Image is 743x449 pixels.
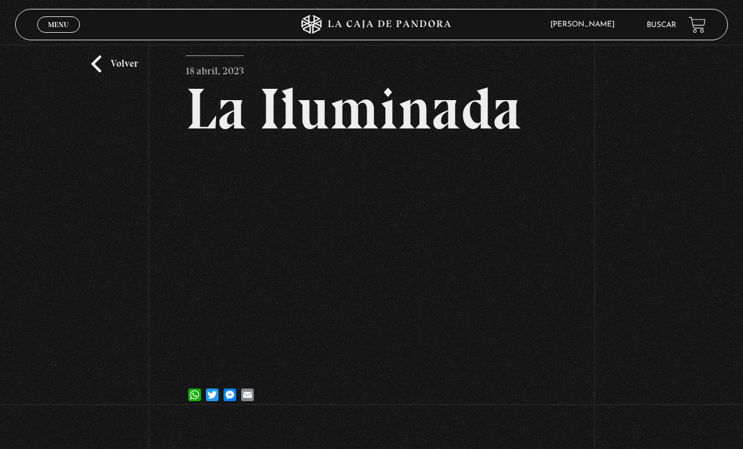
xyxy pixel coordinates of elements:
span: [PERSON_NAME] [544,21,627,28]
a: Twitter [203,376,221,401]
span: Menu [48,21,69,28]
a: WhatsApp [186,376,203,401]
a: View your shopping cart [689,16,706,33]
p: 18 abril, 2023 [186,55,244,81]
a: Messenger [221,376,239,401]
h2: La Iluminada [186,80,557,138]
span: Cerrar [44,31,74,40]
a: Buscar [647,21,676,29]
a: Volver [91,55,138,72]
a: Email [239,376,256,401]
